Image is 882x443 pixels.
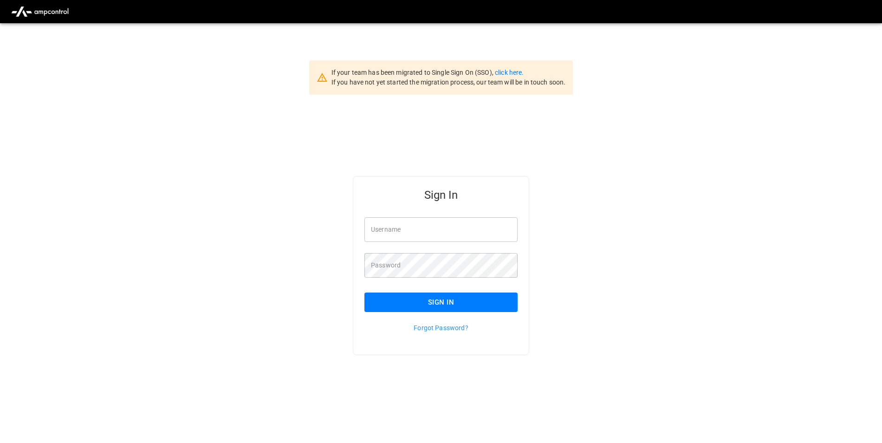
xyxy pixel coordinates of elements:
[7,3,72,20] img: ampcontrol.io logo
[331,69,495,76] span: If your team has been migrated to Single Sign On (SSO),
[364,293,518,312] button: Sign In
[331,78,566,86] span: If you have not yet started the migration process, our team will be in touch soon.
[364,323,518,332] p: Forgot Password?
[364,188,518,202] h5: Sign In
[495,69,524,76] a: click here.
